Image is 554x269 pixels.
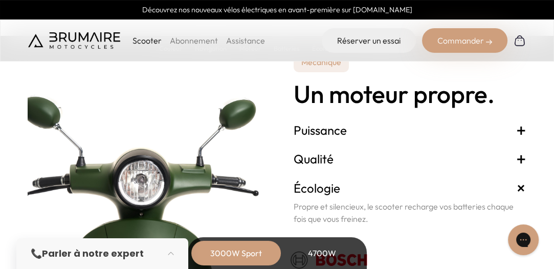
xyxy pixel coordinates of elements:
[294,151,526,167] h3: Qualité
[294,122,526,138] h3: Puissance
[226,35,265,46] a: Assistance
[195,241,277,265] div: 3000W Sport
[422,28,507,53] div: Commander
[294,80,526,108] h2: Un moteur propre.
[132,34,162,47] p: Scooter
[294,200,526,224] p: Propre et silencieux, le scooter recharge vos batteries chaque fois que vous freinez.
[294,52,349,72] p: Mécanique
[28,32,120,49] img: Brumaire Motocycles
[503,221,544,259] iframe: Gorgias live chat messenger
[322,28,416,53] a: Réserver un essai
[516,122,526,138] span: +
[486,39,492,45] img: right-arrow-2.png
[170,35,218,46] a: Abonnement
[294,179,526,196] h3: Écologie
[514,34,526,47] img: Panier
[281,241,363,265] div: 4700W
[512,178,530,197] span: +
[516,151,526,167] span: +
